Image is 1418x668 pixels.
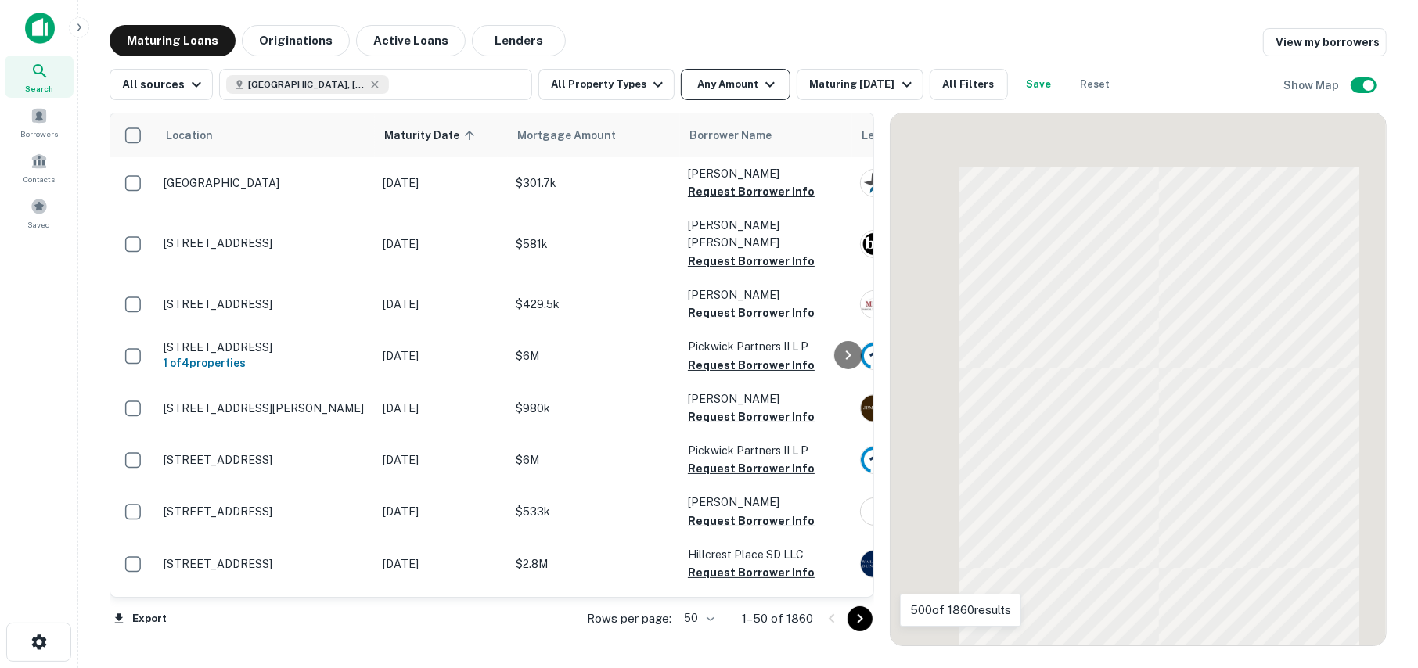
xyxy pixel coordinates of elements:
p: 500 of 1860 results [910,601,1011,620]
div: Maturing [DATE] [809,75,916,94]
p: [STREET_ADDRESS] [164,340,367,354]
div: 50 [678,607,717,630]
button: Request Borrower Info [688,182,815,201]
p: [DATE] [383,555,500,573]
button: [GEOGRAPHIC_DATA], [GEOGRAPHIC_DATA], [GEOGRAPHIC_DATA] [219,69,532,100]
th: Mortgage Amount [508,113,680,157]
h6: Show Map [1283,77,1341,94]
p: [PERSON_NAME] [688,494,844,511]
button: Export [110,607,171,630]
p: $429.5k [516,296,672,313]
button: Request Borrower Info [688,512,815,530]
span: Mortgage Amount [517,126,636,145]
span: Borrower Name [689,126,772,145]
span: Saved [28,218,51,231]
th: Location [156,113,375,157]
a: Search [5,56,74,98]
p: [GEOGRAPHIC_DATA] [164,176,367,190]
a: Saved [5,192,74,234]
button: All Filters [930,69,1008,100]
th: Maturity Date [375,113,508,157]
p: $2.8M [516,555,672,573]
p: [DATE] [383,235,500,253]
button: Maturing Loans [110,25,236,56]
p: $581k [516,235,672,253]
p: [STREET_ADDRESS] [164,505,367,519]
h6: 1 of 4 properties [164,354,367,372]
p: [DATE] [383,347,500,365]
p: $533k [516,503,672,520]
a: View my borrowers [1263,28,1387,56]
p: [PERSON_NAME] [688,390,844,408]
p: 1–50 of 1860 [742,609,813,628]
button: Request Borrower Info [688,303,815,322]
button: Request Borrower Info [688,563,815,582]
p: [STREET_ADDRESS] [164,236,367,250]
button: Request Borrower Info [688,252,815,271]
div: 0 0 [891,113,1386,645]
button: Save your search to get updates of matches that match your search criteria. [1014,69,1064,100]
p: [STREET_ADDRESS] [164,453,367,467]
p: $6M [516,451,672,469]
p: [PERSON_NAME] [688,286,844,303]
a: Borrowers [5,101,74,143]
p: $6M [516,347,672,365]
p: $980k [516,400,672,417]
p: [DATE] [383,451,500,469]
p: Hillcrest Place SD LLC [688,546,844,563]
span: Contacts [23,173,55,185]
p: [DATE] [383,296,500,313]
p: [STREET_ADDRESS] [164,557,367,571]
span: Maturity Date [384,126,480,145]
p: [DATE] [383,174,500,192]
span: Search [25,82,53,95]
img: capitalize-icon.png [25,13,55,44]
button: Originations [242,25,350,56]
a: Contacts [5,146,74,189]
button: Go to next page [848,606,873,631]
button: Request Borrower Info [688,356,815,375]
p: [DATE] [383,503,500,520]
span: Borrowers [20,127,58,140]
p: Rows per page: [587,609,671,628]
th: Borrower Name [680,113,852,157]
p: [STREET_ADDRESS] [164,297,367,311]
span: [GEOGRAPHIC_DATA], [GEOGRAPHIC_DATA], [GEOGRAPHIC_DATA] [248,77,365,92]
p: Pickwick Partners II L P [688,442,844,459]
span: Location [165,126,213,145]
button: Lenders [472,25,566,56]
p: Pickwick Partners II L P [688,338,844,355]
div: All sources [122,75,206,94]
p: [STREET_ADDRESS][PERSON_NAME] [164,401,367,415]
button: Maturing [DATE] [797,69,923,100]
button: All sources [110,69,213,100]
button: Reset [1071,69,1121,100]
button: Request Borrower Info [688,408,815,426]
p: [PERSON_NAME] [688,165,844,182]
button: Active Loans [356,25,466,56]
button: Request Borrower Info [688,459,815,478]
button: All Property Types [538,69,675,100]
p: [DATE] [383,400,500,417]
p: [PERSON_NAME] [PERSON_NAME] [688,217,844,251]
p: $301.7k [516,174,672,192]
button: Any Amount [681,69,790,100]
